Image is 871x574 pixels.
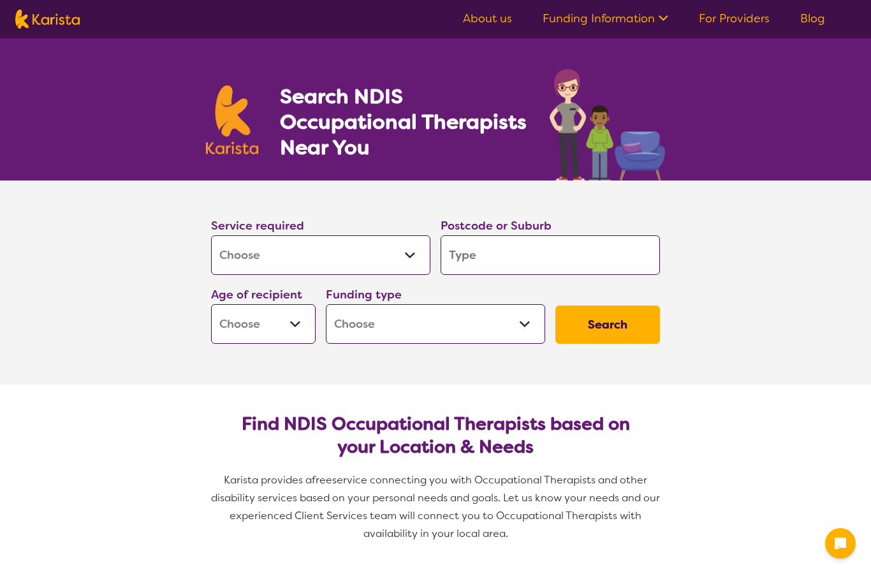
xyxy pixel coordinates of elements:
span: free [312,473,332,487]
a: Blog [800,11,825,26]
a: About us [463,11,512,26]
label: Service required [211,218,304,233]
span: Karista provides a [224,473,312,487]
label: Age of recipient [211,287,302,302]
a: For Providers [699,11,770,26]
img: Karista logo [206,85,258,154]
img: occupational-therapy [550,69,665,180]
h1: Search NDIS Occupational Therapists Near You [280,84,528,160]
a: Funding Information [543,11,668,26]
h2: Find NDIS Occupational Therapists based on your Location & Needs [221,413,650,459]
span: service connecting you with Occupational Therapists and other disability services based on your p... [211,473,662,540]
button: Search [555,305,660,344]
img: Karista logo [15,10,80,29]
label: Funding type [326,287,402,302]
label: Postcode or Suburb [441,218,552,233]
input: Type [441,235,660,275]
